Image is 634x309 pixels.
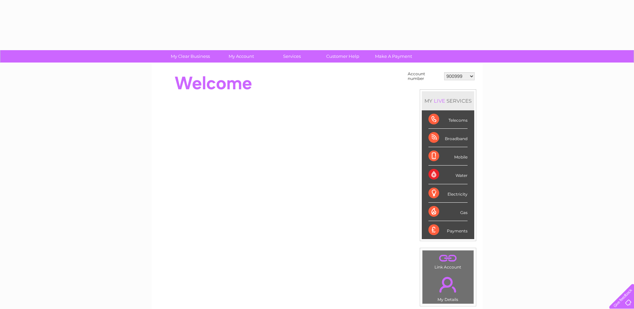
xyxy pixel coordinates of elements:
div: Water [428,166,468,184]
a: My Account [214,50,269,63]
div: Mobile [428,147,468,166]
td: My Details [422,271,474,304]
a: My Clear Business [163,50,218,63]
a: Make A Payment [366,50,421,63]
a: Customer Help [315,50,370,63]
td: Account number [406,70,442,83]
div: Gas [428,203,468,221]
div: MY SERVICES [422,91,474,110]
div: Broadband [428,129,468,147]
a: . [424,273,472,296]
td: Link Account [422,250,474,271]
a: Services [264,50,320,63]
div: Electricity [428,184,468,203]
div: Telecoms [428,110,468,129]
div: LIVE [432,98,447,104]
div: Payments [428,221,468,239]
a: . [424,252,472,264]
